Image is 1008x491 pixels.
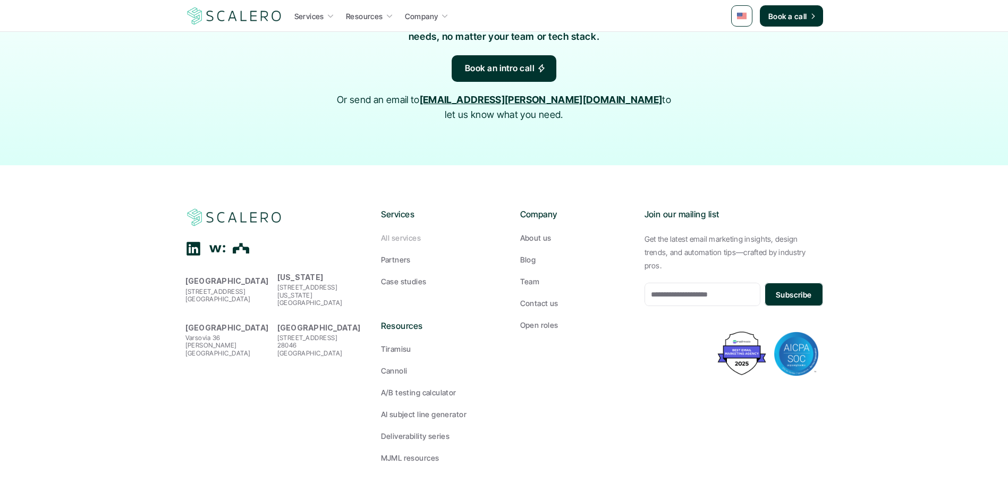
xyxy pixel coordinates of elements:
[765,283,823,306] button: Subscribe
[520,298,628,309] a: Contact us
[768,11,807,22] p: Book a call
[381,452,488,463] a: MJML resources
[381,276,427,287] p: Case studies
[381,208,488,222] p: Services
[277,334,364,357] p: [STREET_ADDRESS] 28046 [GEOGRAPHIC_DATA]
[520,276,540,287] p: Team
[381,387,456,398] p: A/B testing calculator
[185,241,201,257] div: Linkedin
[185,334,272,357] p: Varsovia 36 [PERSON_NAME] [GEOGRAPHIC_DATA]
[381,276,488,287] a: Case studies
[520,254,628,265] a: Blog
[381,365,488,376] a: Cannoli
[520,298,558,309] p: Contact us
[294,11,324,22] p: Services
[381,452,439,463] p: MJML resources
[645,208,823,222] p: Join our mailing list
[420,94,663,105] a: [EMAIL_ADDRESS][PERSON_NAME][DOMAIN_NAME]
[185,323,269,332] strong: [GEOGRAPHIC_DATA]
[185,208,283,227] a: Scalero company logo
[381,387,488,398] a: A/B testing calculator
[520,232,628,243] a: About us
[185,6,283,26] img: Scalero company logo
[381,343,488,354] a: Tiramisu
[520,208,628,222] p: Company
[760,5,823,27] a: Book a call
[185,288,272,303] p: [STREET_ADDRESS] [GEOGRAPHIC_DATA]
[381,254,488,265] a: Partners
[277,284,364,307] p: [STREET_ADDRESS] [US_STATE][GEOGRAPHIC_DATA]
[381,365,408,376] p: Cannoli
[209,241,225,257] div: Wellfound
[520,319,558,331] p: Open roles
[776,289,812,300] p: Subscribe
[346,11,383,22] p: Resources
[405,11,438,22] p: Company
[645,232,823,273] p: Get the latest email marketing insights, design trends, and automation tips—crafted by industry p...
[381,409,488,420] a: AI subject line generator
[774,332,819,376] img: AICPA SOC badge
[520,276,628,287] a: Team
[520,254,536,265] p: Blog
[520,232,552,243] p: About us
[520,319,628,331] a: Open roles
[381,343,411,354] p: Tiramisu
[277,323,361,332] strong: [GEOGRAPHIC_DATA]
[381,430,450,442] p: Deliverability series
[277,273,324,282] strong: [US_STATE]
[332,92,677,123] p: Or send an email to to let us know what you need.
[715,329,768,377] img: Best Email Marketing Agency 2025 - Recognized by Mailmodo
[381,319,488,333] p: Resources
[452,55,557,82] a: Book an intro call
[381,232,488,243] a: All services
[381,232,421,243] p: All services
[381,254,411,265] p: Partners
[185,207,283,227] img: Scalero company logo
[465,62,535,75] p: Book an intro call
[381,430,488,442] a: Deliverability series
[233,241,250,257] div: The Org
[381,409,467,420] p: AI subject line generator
[185,276,269,285] strong: [GEOGRAPHIC_DATA]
